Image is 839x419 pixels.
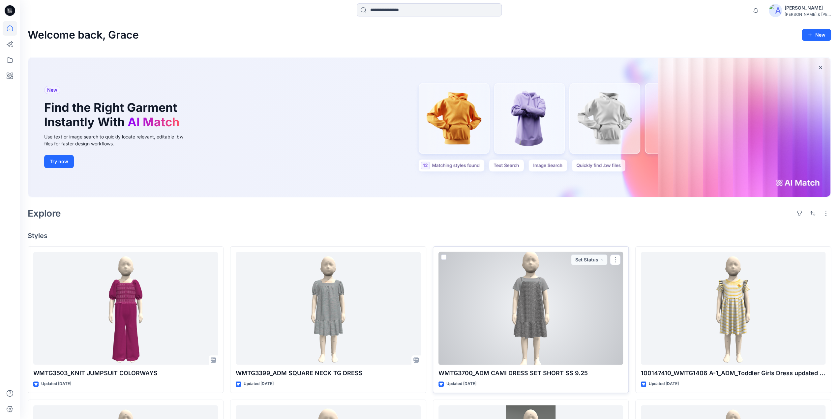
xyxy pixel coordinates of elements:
div: [PERSON_NAME] [785,4,831,12]
p: 100147410_WMTG1406 A-1_ADM_Toddler Girls Dress updated 6.20 colorways [641,369,825,378]
a: WMTG3700_ADM CAMI DRESS SET SHORT SS 9.25 [438,252,623,365]
h4: Styles [28,232,831,240]
p: Updated [DATE] [446,380,476,387]
p: Updated [DATE] [244,380,274,387]
p: WMTG3399_ADM SQUARE NECK TG DRESS [236,369,420,378]
div: Use text or image search to quickly locate relevant, editable .bw files for faster design workflows. [44,133,193,147]
h2: Explore [28,208,61,219]
button: New [802,29,831,41]
p: WMTG3700_ADM CAMI DRESS SET SHORT SS 9.25 [438,369,623,378]
a: WMTG3399_ADM SQUARE NECK TG DRESS [236,252,420,365]
h2: Welcome back, Grace [28,29,139,41]
span: New [47,86,57,94]
span: AI Match [128,115,179,129]
button: Try now [44,155,74,168]
a: 100147410_WMTG1406 A-1_ADM_Toddler Girls Dress updated 6.20 colorways [641,252,825,365]
p: Updated [DATE] [41,380,71,387]
p: Updated [DATE] [649,380,679,387]
div: [PERSON_NAME] & [PERSON_NAME] [785,12,831,17]
img: avatar [769,4,782,17]
a: WMTG3503_KNIT JUMPSUIT COLORWAYS [33,252,218,365]
p: WMTG3503_KNIT JUMPSUIT COLORWAYS [33,369,218,378]
h1: Find the Right Garment Instantly With [44,101,183,129]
